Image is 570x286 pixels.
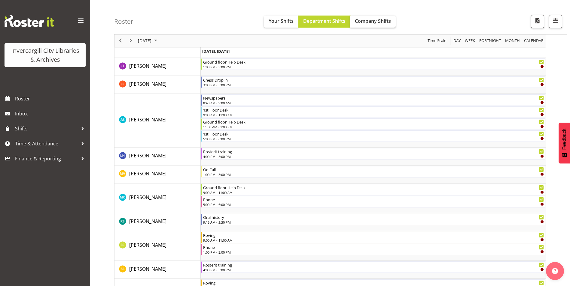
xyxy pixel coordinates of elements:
[464,37,476,45] span: Week
[129,152,166,159] span: [PERSON_NAME]
[114,94,201,147] td: Mandy Stenton resource
[504,37,521,45] button: Timeline Month
[129,265,166,273] a: [PERSON_NAME]
[136,34,161,47] div: September 18, 2025
[202,49,230,54] span: [DATE], [DATE]
[201,261,545,273] div: Saranya Sarisa"s event - Rosterit training Begin From Thursday, September 18, 2025 at 4:00:00 PM ...
[203,136,544,141] div: 5:00 PM - 6:00 PM
[201,196,545,207] div: Michelle Cunningham"s event - Phone Begin From Thursday, September 18, 2025 at 5:00:00 PM GMT+12:...
[203,59,544,65] div: Ground floor Help Desk
[5,15,54,27] img: Rosterit website logo
[203,196,544,202] div: Phone
[15,109,87,118] span: Inbox
[201,232,545,243] div: Samuel Carter"s event - Roving Begin From Thursday, September 18, 2025 at 9:00:00 AM GMT+12:00 En...
[531,15,544,28] button: Download a PDF of the roster for the current day
[129,152,166,159] a: [PERSON_NAME]
[203,280,544,286] div: Roving
[203,202,544,207] div: 5:00 PM - 6:00 PM
[114,76,201,94] td: Lynette Lockett resource
[203,82,544,87] div: 3:00 PM - 5:00 PM
[427,37,447,45] button: Time Scale
[115,34,126,47] div: previous period
[203,112,544,117] div: 9:00 AM - 11:00 AM
[464,37,476,45] button: Timeline Week
[201,58,545,70] div: Lyndsay Tautari"s event - Ground floor Help Desk Begin From Thursday, September 18, 2025 at 1:00:...
[15,139,78,148] span: Time & Attendance
[11,46,80,64] div: Invercargill City Libraries & Archives
[129,170,166,177] span: [PERSON_NAME]
[117,37,125,45] button: Previous
[203,267,544,272] div: 4:00 PM - 5:00 PM
[203,262,544,268] div: Rosterit training
[129,170,166,177] a: [PERSON_NAME]
[114,261,201,279] td: Saranya Sarisa resource
[114,231,201,261] td: Samuel Carter resource
[201,184,545,195] div: Michelle Cunningham"s event - Ground floor Help Desk Begin From Thursday, September 18, 2025 at 9...
[203,172,544,177] div: 1:00 PM - 3:00 PM
[129,241,166,249] a: [PERSON_NAME]
[126,34,136,47] div: next period
[203,64,544,69] div: 1:00 PM - 3:00 PM
[203,131,544,137] div: 1st Floor Desk
[137,37,160,45] button: September 2025
[504,37,520,45] span: Month
[137,37,152,45] span: [DATE]
[303,18,345,24] span: Department Shifts
[129,81,166,87] span: [PERSON_NAME]
[203,166,544,172] div: On Call
[355,18,391,24] span: Company Shifts
[559,123,570,163] button: Feedback - Show survey
[203,77,544,83] div: Chess Drop in
[114,147,201,165] td: Marion Hawkes resource
[201,166,545,177] div: Marion van Voornveld"s event - On Call Begin From Thursday, September 18, 2025 at 1:00:00 PM GMT+...
[203,250,544,255] div: 1:00 PM - 3:00 PM
[203,184,544,190] div: Ground floor Help Desk
[201,214,545,225] div: Rosie Stather"s event - Oral history Begin From Thursday, September 18, 2025 at 9:15:00 AM GMT+12...
[203,100,544,105] div: 8:40 AM - 9:00 AM
[523,37,545,45] button: Month
[203,154,544,159] div: 4:00 PM - 5:00 PM
[201,106,545,118] div: Mandy Stenton"s event - 1st Floor Desk Begin From Thursday, September 18, 2025 at 9:00:00 AM GMT+...
[114,58,201,76] td: Lyndsay Tautari resource
[350,16,396,28] button: Company Shifts
[203,214,544,220] div: Oral history
[201,94,545,106] div: Mandy Stenton"s event - Newspapers Begin From Thursday, September 18, 2025 at 8:40:00 AM GMT+12:0...
[201,148,545,159] div: Marion Hawkes"s event - Rosterit training Begin From Thursday, September 18, 2025 at 4:00:00 PM G...
[479,37,501,45] span: Fortnight
[552,268,558,274] img: help-xxl-2.png
[129,194,166,201] span: [PERSON_NAME]
[203,95,544,101] div: Newspapers
[203,244,544,250] div: Phone
[203,148,544,154] div: Rosterit training
[562,129,567,150] span: Feedback
[201,130,545,142] div: Mandy Stenton"s event - 1st Floor Desk Begin From Thursday, September 18, 2025 at 5:00:00 PM GMT+...
[129,218,166,225] a: [PERSON_NAME]
[453,37,461,45] span: Day
[114,165,201,183] td: Marion van Voornveld resource
[523,37,544,45] span: calendar
[203,107,544,113] div: 1st Floor Desk
[15,154,78,163] span: Finance & Reporting
[114,213,201,231] td: Rosie Stather resource
[129,80,166,88] a: [PERSON_NAME]
[203,190,544,195] div: 9:00 AM - 11:00 AM
[269,18,294,24] span: Your Shifts
[201,76,545,88] div: Lynette Lockett"s event - Chess Drop in Begin From Thursday, September 18, 2025 at 3:00:00 PM GMT...
[453,37,462,45] button: Timeline Day
[298,16,350,28] button: Department Shifts
[129,116,166,123] a: [PERSON_NAME]
[127,37,135,45] button: Next
[114,183,201,213] td: Michelle Cunningham resource
[203,220,544,225] div: 9:15 AM - 2:30 PM
[129,63,166,69] span: [PERSON_NAME]
[15,94,87,103] span: Roster
[478,37,502,45] button: Fortnight
[549,15,562,28] button: Filter Shifts
[201,244,545,255] div: Samuel Carter"s event - Phone Begin From Thursday, September 18, 2025 at 1:00:00 PM GMT+12:00 End...
[129,62,166,70] a: [PERSON_NAME]
[203,119,544,125] div: Ground floor Help Desk
[129,116,166,123] span: [PERSON_NAME]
